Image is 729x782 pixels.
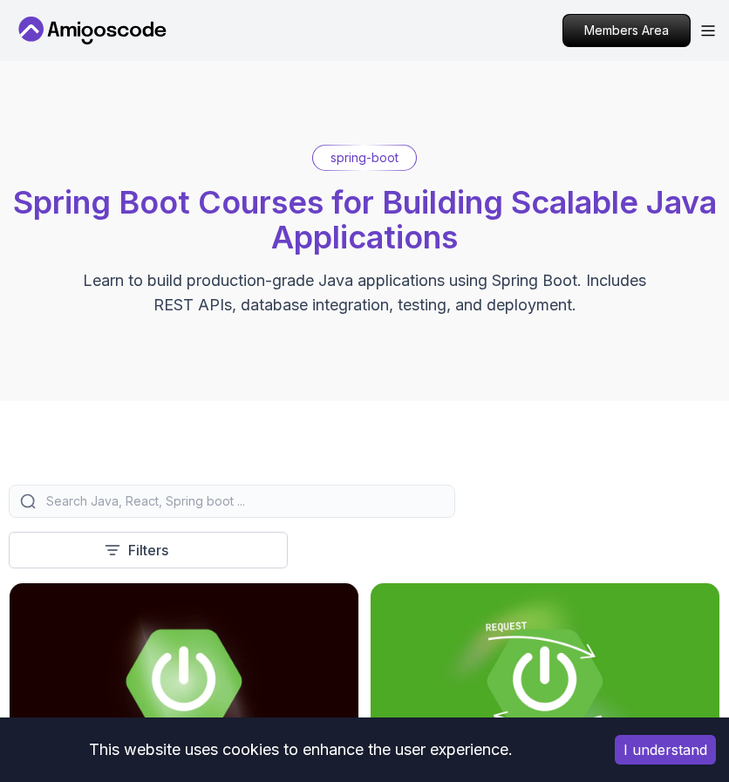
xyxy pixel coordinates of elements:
div: This website uses cookies to enhance the user experience. [13,731,589,769]
p: spring-boot [330,149,399,167]
input: Search Java, React, Spring boot ... [43,493,444,510]
button: Open Menu [701,25,715,37]
a: Members Area [562,14,691,47]
p: Members Area [563,15,690,46]
button: Filters [9,532,288,568]
img: Building APIs with Spring Boot card [371,583,719,779]
button: Accept cookies [615,735,716,765]
img: Advanced Spring Boot card [10,583,358,779]
p: Learn to build production-grade Java applications using Spring Boot. Includes REST APIs, database... [72,269,657,317]
p: Filters [128,540,168,561]
span: Spring Boot Courses for Building Scalable Java Applications [13,183,717,256]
